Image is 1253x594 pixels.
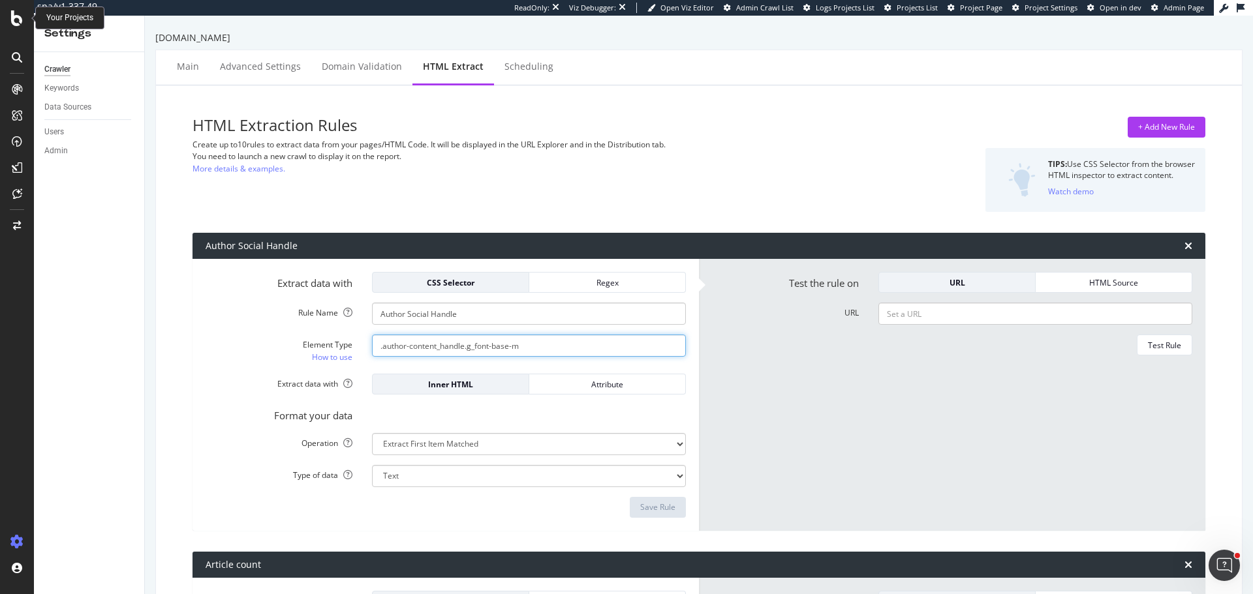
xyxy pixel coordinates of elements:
input: Set a URL [878,303,1192,325]
div: Scheduling [504,60,553,73]
div: Keywords [44,82,79,95]
span: Projects List [897,3,938,12]
div: Save Rule [640,501,675,512]
div: [DOMAIN_NAME] [155,31,1243,44]
label: Extract data with [196,374,362,389]
a: Open in dev [1087,3,1141,13]
button: + Add New Rule [1128,117,1205,138]
a: Admin Crawl List [724,3,794,13]
div: Element Type [206,339,352,350]
div: CSS Selector [383,277,518,288]
span: Project Page [960,3,1002,12]
div: Crawler [44,63,70,76]
div: Data Sources [44,100,91,114]
span: Project Settings [1025,3,1077,12]
button: HTML Source [1036,272,1192,293]
a: More details & examples. [193,162,285,175]
div: Author Social Handle [206,239,298,252]
a: Projects List [884,3,938,13]
span: Logs Projects List [816,3,874,12]
button: Regex [529,272,686,293]
div: Settings [44,26,134,41]
button: URL [878,272,1036,293]
span: Open in dev [1100,3,1141,12]
div: times [1184,241,1192,251]
label: Extract data with [196,272,362,290]
a: Logs Projects List [803,3,874,13]
div: Create up to 10 rules to extract data from your pages/HTML Code. It will be displayed in the URL ... [193,139,861,150]
iframe: Intercom live chat [1209,550,1240,581]
a: Data Sources [44,100,135,114]
img: DZQOUYU0WpgAAAAASUVORK5CYII= [1008,163,1036,197]
div: Advanced Settings [220,60,301,73]
label: Rule Name [196,303,362,318]
a: Project Page [948,3,1002,13]
span: Admin Page [1164,3,1204,12]
div: Article count [206,558,261,571]
span: Admin Crawl List [736,3,794,12]
label: Type of data [196,465,362,481]
button: Watch demo [1048,181,1094,201]
a: Admin Page [1151,3,1204,13]
div: Watch demo [1048,186,1094,197]
div: Viz Debugger: [569,3,616,13]
a: Keywords [44,82,135,95]
label: Format your data [196,404,362,423]
label: URL [702,303,869,318]
a: How to use [312,350,352,364]
div: HTML inspector to extract content. [1048,170,1195,181]
div: URL [889,277,1025,288]
a: Project Settings [1012,3,1077,13]
input: Provide a name [372,303,686,325]
a: Crawler [44,63,135,76]
div: Domain Validation [322,60,402,73]
div: times [1184,559,1192,570]
h3: HTML Extraction Rules [193,117,861,134]
input: CSS Expression [372,334,686,357]
div: HTML Source [1046,277,1181,288]
div: Regex [540,277,675,288]
div: Use CSS Selector from the browser [1048,158,1195,170]
a: Users [44,125,135,139]
div: + Add New Rule [1138,121,1195,132]
label: Operation [196,433,362,449]
a: Admin [44,144,135,158]
div: Main [177,60,199,73]
button: Attribute [529,374,686,394]
div: Attribute [540,379,675,390]
strong: TIPS: [1048,158,1067,170]
div: HTML Extract [423,60,484,73]
span: Open Viz Editor [660,3,714,12]
button: Test Rule [1137,334,1192,355]
div: Admin [44,144,68,158]
button: CSS Selector [372,272,529,293]
div: ReadOnly: [514,3,549,13]
div: Your Projects [46,12,93,23]
button: Save Rule [630,497,686,518]
button: Inner HTML [372,374,529,394]
div: Users [44,125,64,139]
div: You need to launch a new crawl to display it on the report. [193,151,861,162]
div: Test Rule [1148,340,1181,351]
div: Inner HTML [383,379,518,390]
label: Test the rule on [702,272,869,290]
a: Open Viz Editor [647,3,714,13]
